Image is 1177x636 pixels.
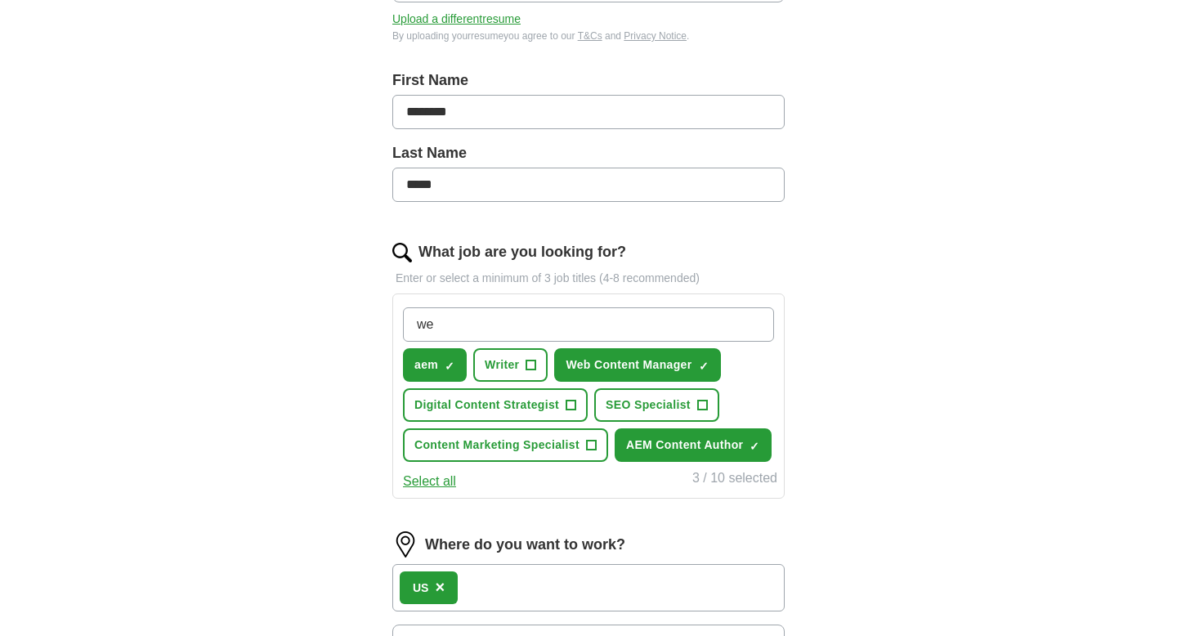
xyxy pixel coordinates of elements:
[414,356,438,374] span: aem
[473,348,548,382] button: Writer
[699,360,709,373] span: ✓
[750,440,759,453] span: ✓
[403,388,588,422] button: Digital Content Strategist
[392,69,785,92] label: First Name
[425,534,625,556] label: Where do you want to work?
[403,348,467,382] button: aem✓
[692,468,777,491] div: 3 / 10 selected
[578,30,602,42] a: T&Cs
[414,437,580,454] span: Content Marketing Specialist
[392,29,785,43] div: By uploading your resume you agree to our and .
[392,243,412,262] img: search.png
[566,356,691,374] span: Web Content Manager
[403,472,456,491] button: Select all
[418,241,626,263] label: What job are you looking for?
[624,30,687,42] a: Privacy Notice
[392,270,785,287] p: Enter or select a minimum of 3 job titles (4-8 recommended)
[392,11,521,28] button: Upload a differentresume
[485,356,519,374] span: Writer
[403,307,774,342] input: Type a job title and press enter
[435,576,445,600] button: ×
[435,578,445,596] span: ×
[403,428,608,462] button: Content Marketing Specialist
[554,348,720,382] button: Web Content Manager✓
[414,396,559,414] span: Digital Content Strategist
[413,580,428,597] div: US
[594,388,719,422] button: SEO Specialist
[626,437,743,454] span: AEM Content Author
[392,142,785,164] label: Last Name
[445,360,454,373] span: ✓
[615,428,772,462] button: AEM Content Author✓
[392,531,418,558] img: location.png
[606,396,691,414] span: SEO Specialist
